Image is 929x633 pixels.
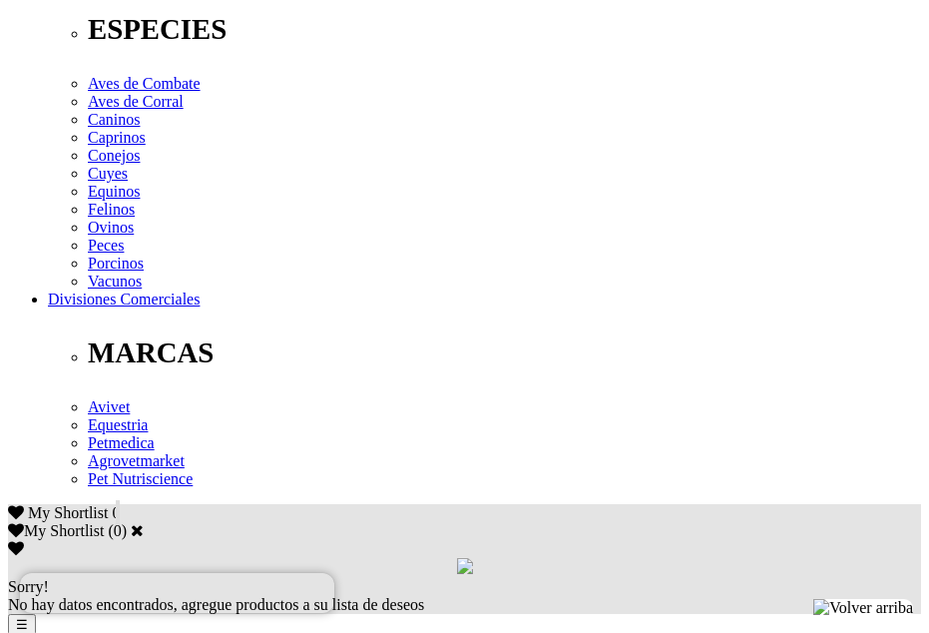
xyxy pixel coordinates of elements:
[88,129,146,146] a: Caprinos
[88,452,185,469] a: Agrovetmarket
[88,398,130,415] a: Avivet
[88,255,144,272] a: Porcinos
[88,75,201,92] a: Aves de Combate
[48,291,200,308] a: Divisiones Comerciales
[88,237,124,254] a: Peces
[131,522,144,538] a: Cerrar
[8,578,921,614] div: No hay datos encontrados, agregue productos a su lista de deseos
[112,504,120,521] span: 0
[88,416,148,433] a: Equestria
[20,573,334,613] iframe: Brevo live chat
[8,578,49,595] span: Sorry!
[8,522,104,539] label: My Shortlist
[88,201,135,218] a: Felinos
[114,522,122,539] label: 0
[813,599,913,617] img: Volver arriba
[88,183,140,200] a: Equinos
[457,558,473,574] img: loading.gif
[88,219,134,236] a: Ovinos
[88,434,155,451] a: Petmedica
[88,13,921,46] p: ESPECIES
[28,504,108,521] span: My Shortlist
[88,111,140,128] a: Caninos
[88,470,193,487] a: Pet Nutriscience
[108,522,127,539] span: ( )
[88,336,921,369] p: MARCAS
[88,273,142,290] a: Vacunos
[88,147,140,164] a: Conejos
[88,93,184,110] a: Aves de Corral
[88,165,128,182] a: Cuyes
